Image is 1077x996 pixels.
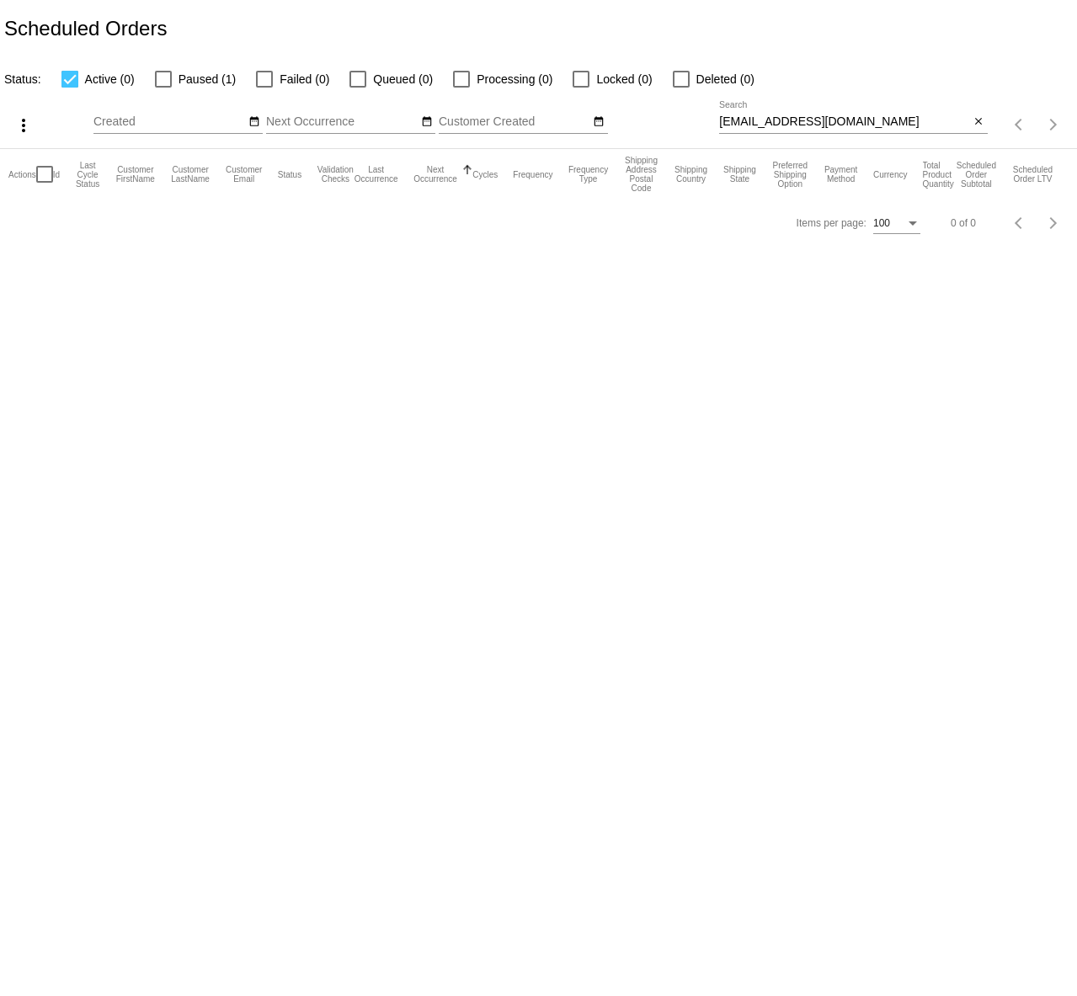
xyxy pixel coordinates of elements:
[226,165,263,184] button: Change sorting for CustomerEmail
[973,115,984,129] mat-icon: close
[723,165,757,184] button: Change sorting for ShippingState
[568,165,609,184] button: Change sorting for FrequencyType
[873,217,890,229] span: 100
[923,149,956,200] mat-header-cell: Total Product Quantity
[873,218,920,230] mat-select: Items per page:
[93,115,245,129] input: Created
[596,69,652,89] span: Locked (0)
[1012,165,1053,184] button: Change sorting for LifetimeValue
[1037,206,1070,240] button: Next page
[179,69,236,89] span: Paused (1)
[53,169,60,179] button: Change sorting for Id
[317,149,354,200] mat-header-cell: Validation Checks
[593,115,605,129] mat-icon: date_range
[439,115,590,129] input: Customer Created
[413,165,457,184] button: Change sorting for NextOccurrenceUtc
[970,114,988,131] button: Clear
[513,169,552,179] button: Change sorting for Frequency
[278,169,301,179] button: Change sorting for Status
[13,115,34,136] mat-icon: more_vert
[1003,108,1037,141] button: Previous page
[873,169,908,179] button: Change sorting for CurrencyIso
[674,165,707,184] button: Change sorting for ShippingCountry
[85,69,135,89] span: Active (0)
[696,69,754,89] span: Deleted (0)
[8,149,36,200] mat-header-cell: Actions
[280,69,329,89] span: Failed (0)
[4,72,41,86] span: Status:
[719,115,970,129] input: Search
[477,69,552,89] span: Processing (0)
[115,165,156,184] button: Change sorting for CustomerFirstName
[4,17,167,40] h2: Scheduled Orders
[248,115,260,129] mat-icon: date_range
[266,115,418,129] input: Next Occurrence
[373,69,433,89] span: Queued (0)
[75,161,100,189] button: Change sorting for LastProcessingCycleId
[421,115,433,129] mat-icon: date_range
[951,217,976,229] div: 0 of 0
[624,156,659,193] button: Change sorting for ShippingPostcode
[355,165,398,184] button: Change sorting for LastOccurrenceUtc
[797,217,866,229] div: Items per page:
[171,165,211,184] button: Change sorting for CustomerLastName
[1003,206,1037,240] button: Previous page
[1037,108,1070,141] button: Next page
[771,161,808,189] button: Change sorting for PreferredShippingOption
[824,165,858,184] button: Change sorting for PaymentMethod.Type
[956,161,997,189] button: Change sorting for Subtotal
[472,169,498,179] button: Change sorting for Cycles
